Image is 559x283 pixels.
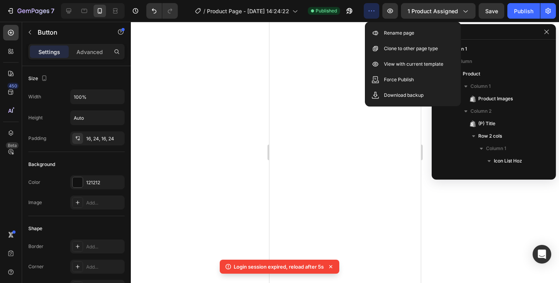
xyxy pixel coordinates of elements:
[479,3,504,19] button: Save
[455,58,472,65] span: Column
[28,179,40,186] div: Color
[463,70,480,78] span: Product
[384,76,414,84] p: Force Publish
[28,73,49,84] div: Size
[86,135,123,142] div: 16, 24, 16, 24
[470,82,491,90] span: Column 1
[28,93,41,100] div: Width
[86,243,123,250] div: Add...
[478,120,495,128] span: (P) Title
[146,3,178,19] div: Undo/Redo
[28,243,43,250] div: Border
[51,6,54,16] p: 7
[28,114,43,121] div: Height
[502,169,531,177] span: Icon List Item
[28,161,55,168] div: Background
[478,95,513,103] span: Product Images
[86,179,123,186] div: 121212
[485,8,498,14] span: Save
[494,157,522,165] span: Icon List Hoz
[86,264,123,271] div: Add...
[486,145,506,152] span: Column 1
[207,7,289,15] span: Product Page - [DATE] 14:24:22
[28,135,46,142] div: Padding
[71,111,124,125] input: Auto
[269,22,421,283] iframe: Design area
[384,91,424,99] p: Download backup
[86,199,123,206] div: Add...
[6,142,19,148] div: Beta
[384,45,438,52] p: Clone to other page type
[28,263,44,270] div: Corner
[470,107,491,115] span: Column 2
[507,3,540,19] button: Publish
[401,3,476,19] button: 1 product assigned
[7,83,19,89] div: 450
[76,48,103,56] p: Advanced
[533,245,551,264] div: Open Intercom Messenger
[3,3,58,19] button: 7
[38,28,104,37] p: Button
[478,132,502,140] span: Row 2 cols
[384,29,414,37] p: Rename page
[28,199,42,206] div: Image
[71,90,124,104] input: Auto
[38,48,60,56] p: Settings
[514,7,533,15] div: Publish
[384,60,443,68] p: View with current template
[28,225,42,232] div: Shape
[316,7,337,14] span: Published
[234,263,324,271] p: Login session expired, reload after 5s
[408,7,458,15] span: 1 product assigned
[203,7,205,15] span: /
